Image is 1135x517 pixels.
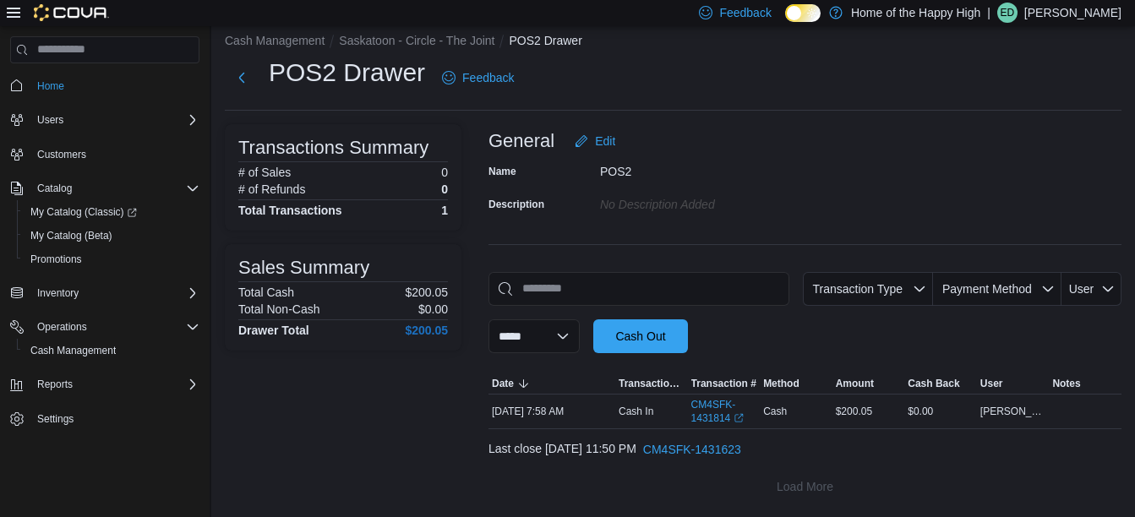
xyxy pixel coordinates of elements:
button: Notes [1049,373,1121,394]
button: Catalog [3,177,206,200]
a: Settings [30,409,80,429]
span: Users [37,113,63,127]
img: Cova [34,4,109,21]
span: Cash Back [908,377,959,390]
button: Next [225,61,259,95]
span: Operations [37,320,87,334]
a: Feedback [435,61,521,95]
p: Cash In [619,405,653,418]
span: Feedback [462,69,514,86]
span: Cash [763,405,787,418]
div: Emma Dewey [997,3,1018,23]
button: Cash Out [593,319,688,353]
span: Reports [37,378,73,391]
button: Inventory [30,283,85,303]
button: Cash Management [17,339,206,362]
h6: Total Non-Cash [238,302,320,316]
span: Dark Mode [785,22,786,23]
div: POS2 [600,158,827,178]
button: Transaction Type [803,272,933,306]
button: Transaction Type [615,373,688,394]
span: Method [763,377,799,390]
span: My Catalog (Classic) [30,205,137,219]
nav: Complex example [10,67,199,476]
span: Settings [37,412,74,426]
p: 0 [441,166,448,179]
span: Notes [1052,377,1080,390]
a: Home [30,76,71,96]
span: $200.05 [836,405,872,418]
span: My Catalog (Beta) [30,229,112,242]
a: Customers [30,144,93,165]
span: Inventory [37,286,79,300]
h6: # of Sales [238,166,291,179]
button: Reports [30,374,79,395]
span: Home [30,75,199,96]
span: Payment Method [942,282,1032,296]
button: Catalog [30,178,79,199]
span: [PERSON_NAME] [980,405,1046,418]
p: [PERSON_NAME] [1024,3,1121,23]
a: My Catalog (Classic) [24,202,144,222]
button: Load More [488,470,1121,503]
span: Inventory [30,283,199,303]
a: Promotions [24,249,89,269]
span: Amount [836,377,874,390]
span: Edit [595,133,615,150]
div: Last close [DATE] 11:50 PM [488,433,1121,466]
span: Transaction # [691,377,756,390]
input: Dark Mode [785,4,821,22]
button: Amount [832,373,905,394]
label: Name [488,165,516,178]
span: Cash Out [615,328,665,345]
span: User [980,377,1003,390]
div: [DATE] 7:58 AM [488,401,615,422]
h4: Total Transactions [238,204,342,217]
span: My Catalog (Beta) [24,226,199,246]
button: Method [760,373,832,394]
h3: General [488,131,554,151]
button: Cash Management [225,34,325,47]
a: Cash Management [24,340,123,361]
p: | [987,3,990,23]
button: Home [3,73,206,98]
a: My Catalog (Beta) [24,226,119,246]
span: My Catalog (Classic) [24,202,199,222]
p: Home of the Happy High [851,3,980,23]
label: Description [488,198,544,211]
button: Inventory [3,281,206,305]
h4: 1 [441,204,448,217]
span: ED [1001,3,1015,23]
span: CM4SFK-1431623 [643,441,741,458]
button: Edit [568,124,622,158]
button: CM4SFK-1431623 [636,433,748,466]
span: Load More [777,478,833,495]
button: Date [488,373,615,394]
button: Settings [3,406,206,431]
button: Cash Back [904,373,977,394]
span: Cash Management [30,344,116,357]
span: Home [37,79,64,93]
svg: External link [734,413,744,423]
span: Transaction Type [619,377,685,390]
button: Saskatoon - Circle - The Joint [339,34,494,47]
span: Operations [30,317,199,337]
span: Customers [37,148,86,161]
button: Reports [3,373,206,396]
span: Transaction Type [812,282,903,296]
span: Catalog [37,182,72,195]
button: Payment Method [933,272,1061,306]
span: Reports [30,374,199,395]
h1: POS2 Drawer [269,56,425,90]
button: Users [30,110,70,130]
span: Settings [30,408,199,429]
h3: Transactions Summary [238,138,428,158]
span: Users [30,110,199,130]
h4: Drawer Total [238,324,309,337]
span: Catalog [30,178,199,199]
span: Feedback [719,4,771,21]
span: Date [492,377,514,390]
button: Customers [3,142,206,166]
nav: An example of EuiBreadcrumbs [225,32,1121,52]
span: Customers [30,144,199,165]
